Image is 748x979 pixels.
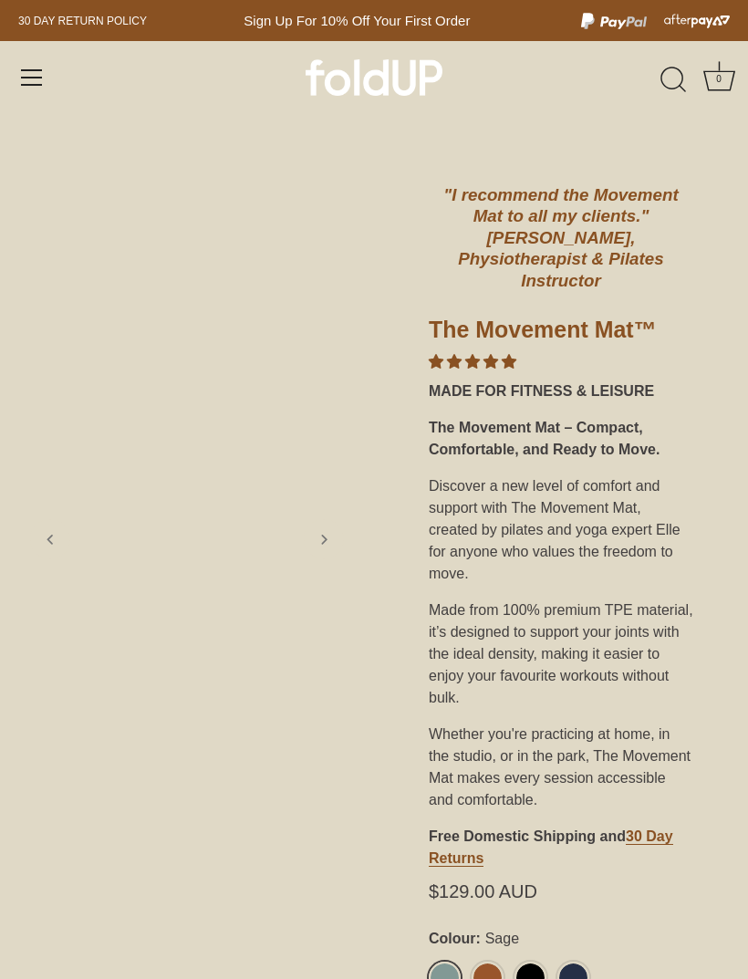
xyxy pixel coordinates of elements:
label: Colour: [429,930,693,947]
a: Search [653,60,693,100]
a: Next slide [304,519,344,559]
span: $129.00 AUD [429,884,537,899]
a: 30 Day Returns [429,828,673,867]
strong: MADE FOR FITNESS & LEISURE [429,383,654,399]
strong: 30 Day Returns [429,828,673,866]
div: 0 [710,70,728,89]
a: Menu [12,57,52,98]
span: 4.86 stars [429,354,516,370]
div: The Movement Mat – Compact, Comfortable, and Ready to Move. [429,410,693,468]
a: Previous slide [30,519,70,559]
h1: The Movement Mat™ [429,316,693,351]
span: Sage [481,930,519,947]
strong: Free Domestic Shipping and [429,828,626,844]
a: Cart [699,60,739,100]
div: Made from 100% premium TPE material, it’s designed to support your joints with the ideal density,... [429,592,693,716]
div: Discover a new level of comfort and support with The Movement Mat, created by pilates and yoga ex... [429,468,693,592]
div: Whether you're practicing at home, in the studio, or in the park, The Movement Mat makes every se... [429,716,693,818]
a: 30 day Return policy [18,10,147,32]
em: "I recommend the Movement Mat to all my clients." [PERSON_NAME], Physiotherapist & Pilates Instru... [443,185,678,290]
